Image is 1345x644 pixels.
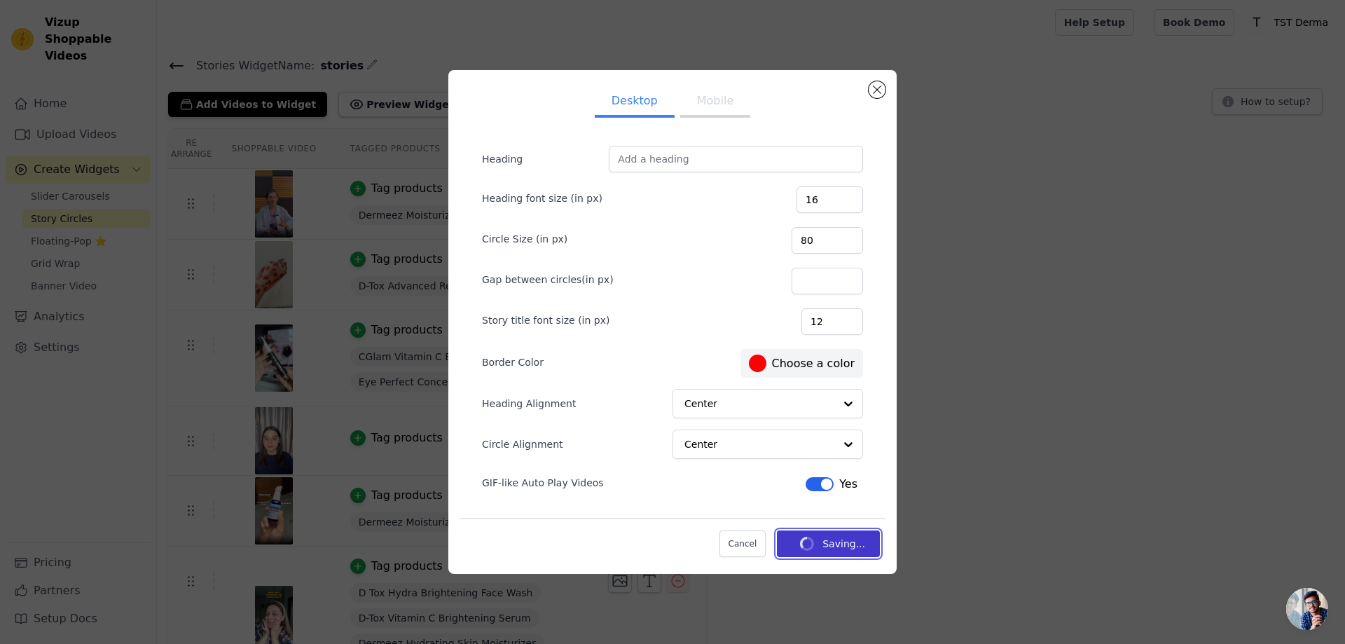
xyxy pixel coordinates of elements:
img: tab_domain_overview_orange.svg [41,81,52,93]
label: Border Color [482,355,544,369]
img: website_grey.svg [22,36,34,48]
span: Yes [839,476,857,493]
label: Gap between circles(in px) [482,273,614,287]
button: Cancel [719,530,766,557]
input: Add a heading [609,146,863,172]
label: GIF-like Auto Play Videos [482,476,604,490]
div: Domain: [DOMAIN_NAME] [36,36,154,48]
div: v 4.0.25 [39,22,69,34]
img: tab_keywords_by_traffic_grey.svg [142,81,153,93]
button: Close modal [869,81,885,98]
label: Circle Size (in px) [482,232,567,246]
label: Heading [482,152,609,166]
button: Saving... [777,530,880,557]
div: Domain Overview [56,83,125,92]
label: Circle Alignment [482,437,566,451]
div: Open chat [1286,588,1328,630]
label: Story title font size (in px) [482,313,609,327]
button: Desktop [595,87,675,118]
label: Choose a color [749,355,855,372]
label: Heading font size (in px) [482,191,602,205]
img: logo_orange.svg [22,22,34,34]
label: Heading Alignment [482,397,579,411]
div: Keywords by Traffic [157,83,231,92]
button: Mobile [680,87,750,118]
